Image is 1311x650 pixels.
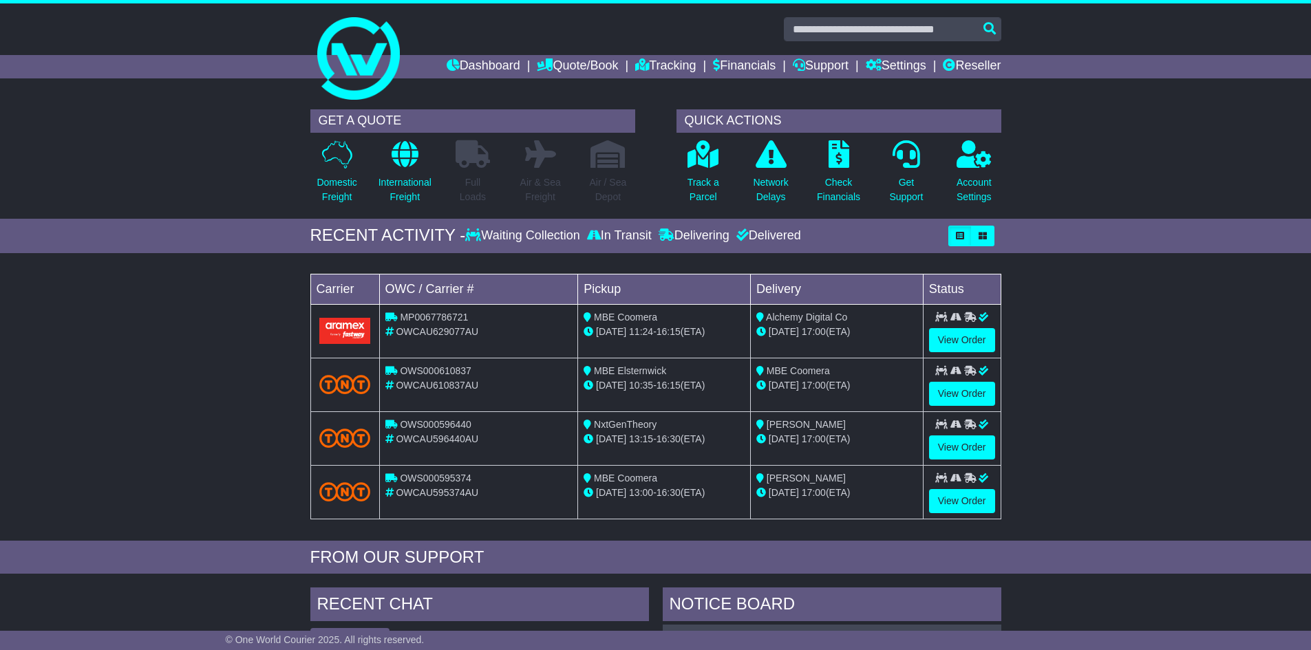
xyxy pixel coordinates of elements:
[629,326,653,337] span: 11:24
[226,634,425,645] span: © One World Courier 2025. All rights reserved.
[769,487,799,498] span: [DATE]
[319,482,371,501] img: TNT_Domestic.png
[923,274,1001,304] td: Status
[888,140,924,212] a: GetSupport
[310,226,466,246] div: RECENT ACTIVITY -
[400,365,471,376] span: OWS000610837
[929,435,995,459] a: View Order
[596,380,626,391] span: [DATE]
[456,175,490,204] p: Full Loads
[866,55,926,78] a: Settings
[657,326,681,337] span: 16:15
[943,55,1001,78] a: Reseller
[400,312,468,323] span: MP0067786721
[596,326,626,337] span: [DATE]
[319,429,371,447] img: TNT_Domestic.png
[752,140,789,212] a: NetworkDelays
[713,55,776,78] a: Financials
[816,140,861,212] a: CheckFinancials
[537,55,618,78] a: Quote/Book
[584,325,745,339] div: - (ETA)
[688,175,719,204] p: Track a Parcel
[802,433,826,444] span: 17:00
[657,433,681,444] span: 16:30
[584,486,745,500] div: - (ETA)
[396,326,478,337] span: OWCAU629077AU
[594,473,657,484] span: MBE Coomera
[520,175,561,204] p: Air & Sea Freight
[596,433,626,444] span: [DATE]
[396,487,478,498] span: OWCAU595374AU
[584,228,655,243] div: In Transit
[310,548,1001,567] div: FROM OUR SUPPORT
[767,473,846,484] span: [PERSON_NAME]
[629,487,653,498] span: 13:00
[687,140,720,212] a: Track aParcel
[793,55,849,78] a: Support
[310,274,379,304] td: Carrier
[594,419,657,430] span: NxtGenTheory
[578,274,751,304] td: Pickup
[957,175,992,204] p: Account Settings
[956,140,992,212] a: AccountSettings
[400,419,471,430] span: OWS000596440
[767,419,846,430] span: [PERSON_NAME]
[629,433,653,444] span: 13:15
[733,228,801,243] div: Delivered
[594,365,666,376] span: MBE Elsternwick
[319,318,371,343] img: Aramex.png
[753,175,788,204] p: Network Delays
[310,109,635,133] div: GET A QUOTE
[817,175,860,204] p: Check Financials
[316,140,357,212] a: DomesticFreight
[756,325,917,339] div: (ETA)
[929,382,995,406] a: View Order
[929,328,995,352] a: View Order
[750,274,923,304] td: Delivery
[396,433,478,444] span: OWCAU596440AU
[378,140,432,212] a: InternationalFreight
[766,312,847,323] span: Alchemy Digital Co
[396,380,478,391] span: OWCAU610837AU
[635,55,696,78] a: Tracking
[629,380,653,391] span: 10:35
[594,312,657,323] span: MBE Coomera
[767,365,830,376] span: MBE Coomera
[802,380,826,391] span: 17:00
[584,432,745,446] div: - (ETA)
[379,175,431,204] p: International Freight
[319,375,371,393] img: TNT_Domestic.png
[802,326,826,337] span: 17:00
[379,274,578,304] td: OWC / Carrier #
[756,486,917,500] div: (ETA)
[756,432,917,446] div: (ETA)
[802,487,826,498] span: 17:00
[769,433,799,444] span: [DATE]
[657,487,681,498] span: 16:30
[400,473,471,484] span: OWS000595374
[769,326,799,337] span: [DATE]
[310,587,649,625] div: RECENT CHAT
[769,380,799,391] span: [DATE]
[655,228,733,243] div: Delivering
[889,175,923,204] p: Get Support
[929,489,995,513] a: View Order
[756,378,917,393] div: (ETA)
[317,175,356,204] p: Domestic Freight
[657,380,681,391] span: 16:15
[584,378,745,393] div: - (ETA)
[663,587,1001,625] div: NOTICE BOARD
[447,55,520,78] a: Dashboard
[465,228,583,243] div: Waiting Collection
[676,109,1001,133] div: QUICK ACTIONS
[596,487,626,498] span: [DATE]
[590,175,627,204] p: Air / Sea Depot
